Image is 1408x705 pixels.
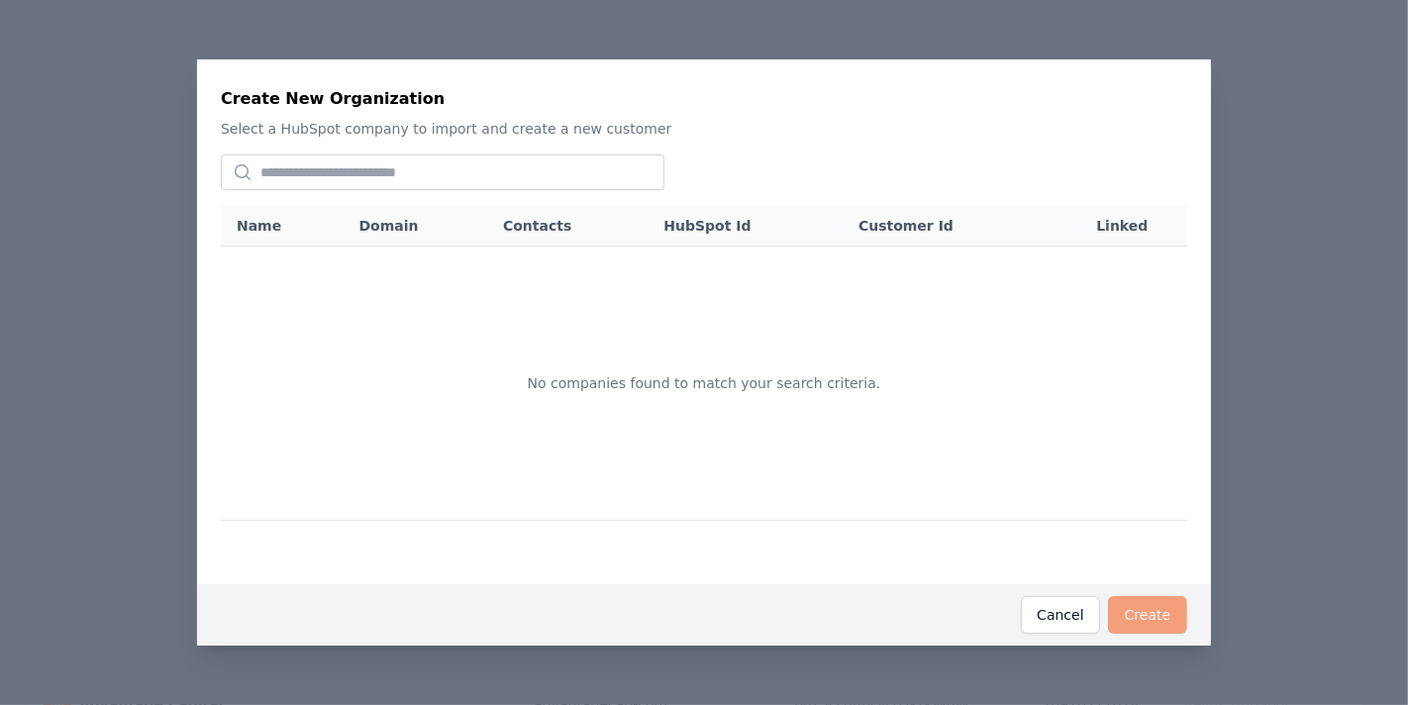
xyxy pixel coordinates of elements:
button: Cancel [1021,596,1100,634]
h3: Create New Organization [221,87,445,111]
th: Linked [1057,206,1187,246]
th: Name [221,206,350,247]
th: Contacts [493,206,654,247]
th: HubSpot Id [654,206,849,247]
th: Customer Id [849,206,1057,247]
span: Select a HubSpot company to import and create a new customer [221,121,671,137]
span: No companies found to match your search criteria. [528,375,881,391]
button: Create [1108,596,1187,634]
th: Domain [350,206,493,247]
